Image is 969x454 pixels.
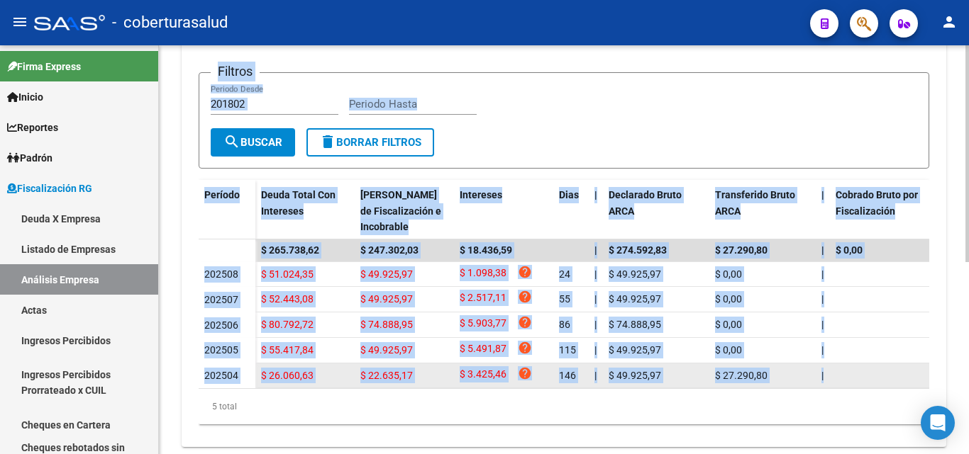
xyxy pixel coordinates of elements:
[360,344,413,356] span: $ 49.925,97
[821,244,824,256] span: |
[609,189,682,217] span: Declarado Bruto ARCA
[594,189,597,200] span: |
[255,180,355,242] datatable-header-cell: Deuda Total Con Intereses
[204,344,238,356] span: 202505
[609,293,661,305] span: $ 49.925,97
[821,268,824,280] span: |
[7,59,81,74] span: Firma Express
[319,136,421,149] span: Borrar Filtros
[715,370,768,381] span: $ 27.290,80
[609,344,661,356] span: $ 49.925,97
[518,290,532,304] i: help
[211,128,295,157] button: Buscar
[211,62,260,81] h3: Filtros
[460,366,506,385] span: $ 3.425,46
[460,265,506,284] span: $ 1.098,38
[460,189,502,200] span: Intereses
[941,13,958,30] mat-icon: person
[204,294,238,305] span: 202507
[518,315,532,329] i: help
[460,290,506,309] span: $ 2.517,11
[360,244,419,256] span: $ 247.302,03
[821,370,824,381] span: |
[715,268,742,280] span: $ 0,00
[261,244,319,256] span: $ 265.738,62
[816,180,830,242] datatable-header-cell: |
[715,344,742,356] span: $ 0,00
[360,293,413,305] span: $ 49.925,97
[821,189,824,200] span: |
[7,150,52,166] span: Padrón
[199,180,255,239] datatable-header-cell: Período
[709,180,816,242] datatable-header-cell: Transferido Bruto ARCA
[261,370,314,381] span: $ 26.060,63
[821,293,824,305] span: |
[7,181,92,196] span: Fiscalización RG
[460,315,506,334] span: $ 5.903,77
[204,319,238,331] span: 202506
[821,344,824,356] span: |
[921,406,955,440] div: Open Intercom Messenger
[594,370,597,381] span: |
[609,244,667,256] span: $ 274.592,83
[603,180,709,242] datatable-header-cell: Declarado Bruto ARCA
[11,13,28,30] mat-icon: menu
[518,366,532,380] i: help
[360,370,413,381] span: $ 22.635,17
[261,319,314,330] span: $ 80.792,72
[306,128,434,157] button: Borrar Filtros
[360,189,441,233] span: [PERSON_NAME] de Fiscalización e Incobrable
[199,389,929,424] div: 5 total
[261,189,336,217] span: Deuda Total Con Intereses
[594,344,597,356] span: |
[594,319,597,330] span: |
[204,268,238,280] span: 202508
[559,319,570,330] span: 86
[355,180,454,242] datatable-header-cell: Deuda Bruta Neto de Fiscalización e Incobrable
[594,268,597,280] span: |
[460,244,512,256] span: $ 18.436,59
[609,370,661,381] span: $ 49.925,97
[261,268,314,280] span: $ 51.024,35
[112,7,228,38] span: - coberturasalud
[204,189,240,200] span: Período
[715,189,795,217] span: Transferido Bruto ARCA
[559,370,576,381] span: 146
[836,189,918,217] span: Cobrado Bruto por Fiscalización
[7,89,43,105] span: Inicio
[589,180,603,242] datatable-header-cell: |
[559,268,570,280] span: 24
[830,180,936,242] datatable-header-cell: Cobrado Bruto por Fiscalización
[715,244,768,256] span: $ 27.290,80
[609,268,661,280] span: $ 49.925,97
[609,319,661,330] span: $ 74.888,95
[7,120,58,135] span: Reportes
[261,293,314,305] span: $ 52.443,08
[223,133,240,150] mat-icon: search
[553,180,589,242] datatable-header-cell: Dias
[559,293,570,305] span: 55
[594,244,597,256] span: |
[836,244,863,256] span: $ 0,00
[559,189,579,200] span: Dias
[454,180,553,242] datatable-header-cell: Intereses
[319,133,336,150] mat-icon: delete
[594,293,597,305] span: |
[559,344,576,356] span: 115
[223,136,282,149] span: Buscar
[518,341,532,355] i: help
[261,344,314,356] span: $ 55.417,84
[460,341,506,360] span: $ 5.491,87
[715,319,742,330] span: $ 0,00
[518,265,532,279] i: help
[360,319,413,330] span: $ 74.888,95
[715,293,742,305] span: $ 0,00
[821,319,824,330] span: |
[204,370,238,381] span: 202504
[360,268,413,280] span: $ 49.925,97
